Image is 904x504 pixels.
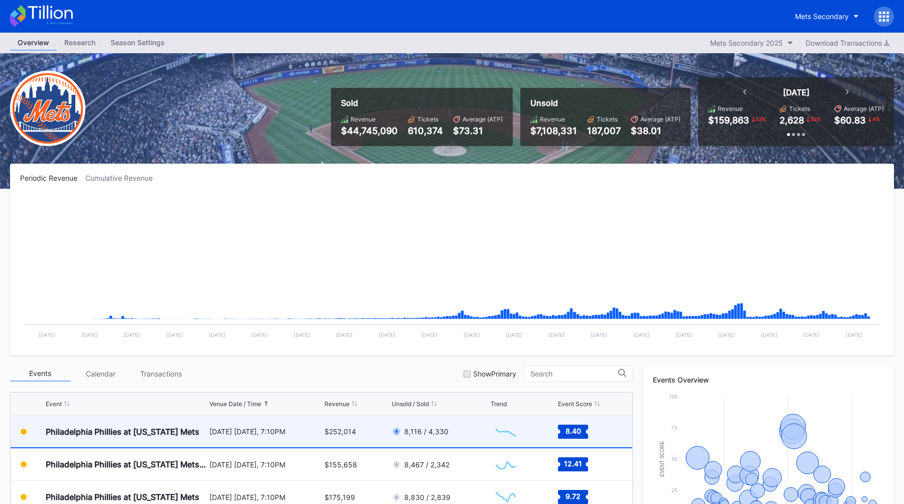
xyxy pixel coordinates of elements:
div: Events [10,366,70,382]
div: [DATE] [783,87,810,97]
text: [DATE] [464,332,480,338]
text: [DATE] [506,332,522,338]
div: Revenue [540,115,565,123]
text: [DATE] [294,332,310,338]
div: Unsold [530,98,681,108]
text: 25 [671,487,677,493]
div: Event [46,400,62,408]
text: [DATE] [846,332,862,338]
div: $7,108,331 [530,125,577,136]
div: $38.01 [631,125,681,136]
a: Overview [10,35,57,51]
div: 8,830 / 2,839 [404,493,450,501]
text: [DATE] [761,332,777,338]
div: 53 % [755,115,767,123]
div: Research [57,35,103,50]
div: Tickets [789,105,810,112]
div: Cumulative Revenue [85,174,161,182]
div: Calendar [70,366,131,382]
img: New-York-Mets-Transparent.png [10,71,85,146]
div: $60.83 [834,115,866,125]
div: Tickets [417,115,438,123]
div: 2,628 [779,115,804,125]
text: [DATE] [591,332,607,338]
div: Mets Secondary 2025 [710,39,783,47]
text: Event Score [659,441,665,477]
text: [DATE] [803,332,820,338]
svg: Chart title [491,419,521,444]
a: Season Settings [103,35,172,51]
text: 50 [671,456,677,462]
div: Revenue [324,400,350,408]
svg: Chart title [20,195,884,345]
div: Show Primary [473,369,516,378]
div: 52 % [810,115,822,123]
div: Philadelphia Phillies at [US_STATE] Mets (SNY Players Pins Featuring [PERSON_NAME], [PERSON_NAME]... [46,459,207,469]
text: [DATE] [379,332,395,338]
div: 610,374 [408,125,443,136]
svg: Chart title [491,452,521,477]
text: 100 [669,394,677,400]
text: [DATE] [124,332,140,338]
div: Download Transactions [806,39,889,47]
text: [DATE] [251,332,268,338]
text: [DATE] [336,332,353,338]
div: [DATE] [DATE], 7:10PM [209,427,322,436]
div: Sold [341,98,503,108]
a: Research [57,35,103,51]
div: [DATE] [DATE], 7:10PM [209,460,322,469]
div: Transactions [131,366,191,382]
text: [DATE] [166,332,183,338]
div: $73.31 [453,125,503,136]
button: Mets Secondary [787,7,866,26]
text: [DATE] [548,332,565,338]
text: [DATE] [81,332,98,338]
div: $159,863 [708,115,749,125]
div: Revenue [718,105,743,112]
div: Revenue [351,115,376,123]
div: 187,007 [587,125,621,136]
div: Season Settings [103,35,172,50]
div: Periodic Revenue [20,174,85,182]
text: 8.40 [565,426,581,435]
div: Unsold / Sold [392,400,429,408]
text: [DATE] [39,332,55,338]
text: 75 [671,425,677,431]
div: [DATE] [DATE], 7:10PM [209,493,322,501]
text: 9.72 [566,492,581,500]
div: 4 % [871,115,881,123]
div: $252,014 [324,427,356,436]
button: Download Transactions [801,36,894,50]
div: Mets Secondary [795,12,849,21]
div: Average (ATP) [463,115,503,123]
div: Trend [491,400,507,408]
div: Events Overview [653,375,884,384]
div: Event Score [558,400,592,408]
div: $44,745,090 [341,125,398,136]
div: Tickets [597,115,618,123]
div: Philadelphia Phillies at [US_STATE] Mets [46,492,199,502]
div: $175,199 [324,493,355,501]
text: [DATE] [718,332,735,338]
text: [DATE] [421,332,437,338]
div: Philadelphia Phillies at [US_STATE] Mets [46,427,199,437]
text: [DATE] [209,332,225,338]
input: Search [530,370,618,378]
text: [DATE] [675,332,692,338]
button: Mets Secondary 2025 [705,36,798,50]
div: 8,467 / 2,342 [404,460,449,469]
div: Average (ATP) [844,105,884,112]
text: [DATE] [633,332,650,338]
div: Venue Date / Time [209,400,261,408]
text: 12.41 [564,459,582,468]
div: Average (ATP) [640,115,681,123]
div: 8,116 / 4,330 [404,427,448,436]
div: $155,658 [324,460,357,469]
